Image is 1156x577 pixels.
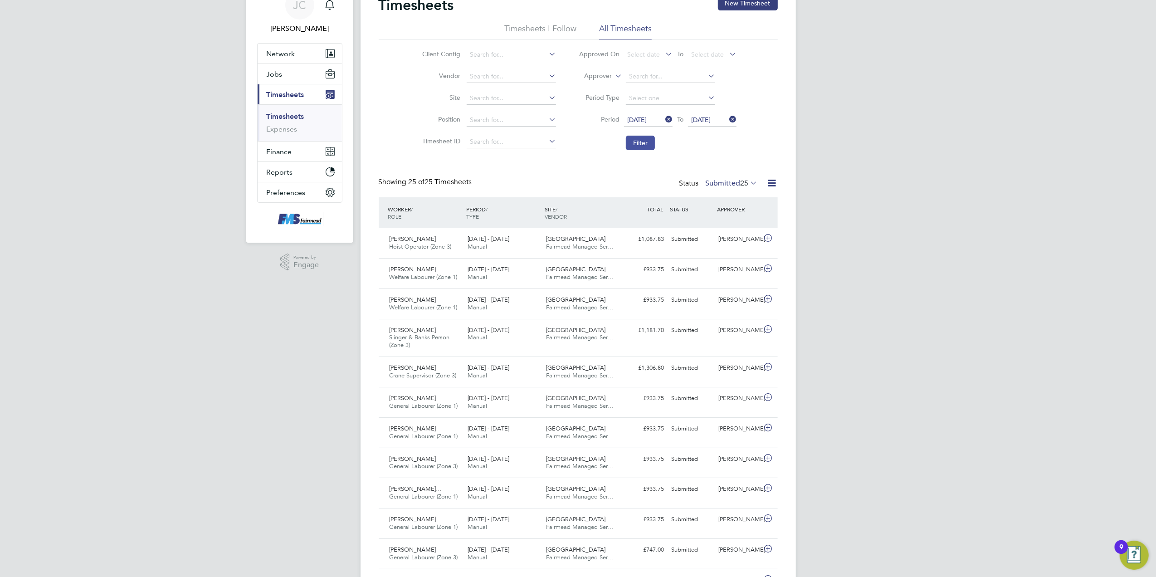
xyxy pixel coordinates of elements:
span: Fairmead Managed Ser… [546,333,614,341]
span: [PERSON_NAME] [390,364,436,372]
div: £933.75 [621,512,668,527]
div: £1,181.70 [621,323,668,338]
span: General Labourer (Zone 1) [390,493,458,500]
div: [PERSON_NAME] [715,361,762,376]
button: Reports [258,162,342,182]
div: Timesheets [258,104,342,141]
span: / [486,205,488,213]
a: Go to home page [257,212,342,226]
span: [GEOGRAPHIC_DATA] [546,546,605,553]
label: Period [579,115,619,123]
div: Submitted [668,262,715,277]
div: WORKER [386,201,464,225]
span: Timesheets [267,90,304,99]
span: Hoist Operator (Zone 3) [390,243,452,250]
span: Network [267,49,295,58]
div: £933.75 [621,262,668,277]
div: £933.75 [621,391,668,406]
a: Expenses [267,125,298,133]
span: General Labourer (Zone 1) [390,402,458,410]
span: ROLE [388,213,402,220]
span: [DATE] - [DATE] [468,485,509,493]
button: Filter [626,136,655,150]
div: Submitted [668,452,715,467]
div: Submitted [668,391,715,406]
span: Finance [267,147,292,156]
span: Manual [468,523,487,531]
span: [GEOGRAPHIC_DATA] [546,394,605,402]
div: [PERSON_NAME] [715,293,762,308]
div: £1,087.83 [621,232,668,247]
span: [DATE] - [DATE] [468,326,509,334]
input: Search for... [467,70,556,83]
div: [PERSON_NAME] [715,482,762,497]
label: Client Config [419,50,460,58]
div: [PERSON_NAME] [715,452,762,467]
span: [GEOGRAPHIC_DATA] [546,425,605,432]
span: Manual [468,462,487,470]
div: £933.75 [621,421,668,436]
label: Approved On [579,50,619,58]
span: Fairmead Managed Ser… [546,462,614,470]
span: [DATE] - [DATE] [468,265,509,273]
span: 25 of [409,177,425,186]
input: Search for... [467,114,556,127]
div: £933.75 [621,452,668,467]
span: [DATE] - [DATE] [468,515,509,523]
img: f-mead-logo-retina.png [276,212,324,226]
input: Search for... [467,92,556,105]
span: Manual [468,493,487,500]
span: VENDOR [545,213,567,220]
div: [PERSON_NAME] [715,232,762,247]
span: Manual [468,303,487,311]
div: SITE [542,201,621,225]
div: APPROVER [715,201,762,217]
div: [PERSON_NAME] [715,543,762,557]
div: Status [679,177,760,190]
span: [PERSON_NAME] [390,296,436,303]
div: Submitted [668,323,715,338]
span: [PERSON_NAME] [390,394,436,402]
span: Manual [468,372,487,379]
span: [DATE] - [DATE] [468,394,509,402]
span: Fairmead Managed Ser… [546,553,614,561]
li: Timesheets I Follow [504,23,576,39]
div: £933.75 [621,482,668,497]
span: Manual [468,553,487,561]
span: General Labourer (Zone 3) [390,462,458,470]
div: Submitted [668,361,715,376]
span: [PERSON_NAME] [390,515,436,523]
div: Submitted [668,543,715,557]
label: Submitted [706,179,758,188]
div: £1,306.80 [621,361,668,376]
span: [DATE] [627,116,647,124]
span: Fairmead Managed Ser… [546,402,614,410]
span: Slinger & Banks Person (Zone 3) [390,333,450,349]
div: Submitted [668,232,715,247]
button: Jobs [258,64,342,84]
span: [DATE] [691,116,711,124]
span: To [674,113,686,125]
span: [DATE] - [DATE] [468,235,509,243]
span: / [556,205,557,213]
span: 25 [741,179,749,188]
div: Showing [379,177,474,187]
span: Joanne Conway [257,23,342,34]
div: [PERSON_NAME] [715,323,762,338]
span: Fairmead Managed Ser… [546,273,614,281]
span: [DATE] - [DATE] [468,364,509,372]
span: General Labourer (Zone 3) [390,553,458,561]
input: Search for... [467,136,556,148]
span: Select date [627,50,660,59]
span: Welfare Labourer (Zone 1) [390,273,458,281]
span: Manual [468,273,487,281]
span: [DATE] - [DATE] [468,546,509,553]
div: Submitted [668,421,715,436]
span: [GEOGRAPHIC_DATA] [546,235,605,243]
span: [PERSON_NAME] [390,455,436,463]
a: Timesheets [267,112,304,121]
label: Approver [571,72,612,81]
div: Submitted [668,293,715,308]
span: Preferences [267,188,306,197]
div: [PERSON_NAME] [715,262,762,277]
